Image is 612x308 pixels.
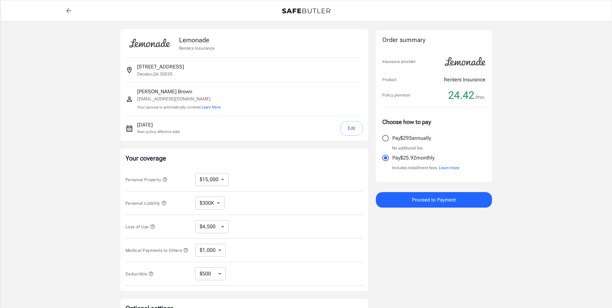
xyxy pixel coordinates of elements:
svg: New policy start date [125,125,133,132]
p: Your spouse is automatically covered. [137,104,221,110]
p: No additional fee. [392,145,424,151]
button: Personal Property [125,176,167,183]
p: [PERSON_NAME] Brown [137,88,221,96]
button: Deductible [125,270,154,278]
p: New policy effective date [137,129,180,135]
p: Renters Insurance [444,76,486,84]
span: Personal Liability [125,201,166,206]
p: [EMAIL_ADDRESS][DOMAIN_NAME] [137,96,221,102]
span: Loss of Use [125,224,155,229]
p: Your coverage [125,154,363,163]
span: 24.42 [448,89,474,102]
img: Back to quotes [282,8,330,14]
button: Edit [340,121,363,136]
button: Learn more [439,165,459,171]
img: Lemonade [441,53,489,71]
p: Choose how to pay [382,118,486,126]
svg: Insured address [125,66,133,74]
p: Decatur , GA 30035 [137,71,173,77]
div: Order summary [382,36,486,45]
p: Includes installment fees. [392,165,459,171]
button: Medical Payments to Others [125,246,189,254]
span: Personal Property [125,177,167,182]
p: [DATE] [137,121,180,129]
p: Insurance provider [382,58,416,65]
span: /mo. [475,93,486,102]
p: [STREET_ADDRESS] [137,63,184,71]
span: Deductible [125,272,154,276]
p: Pay $293 annually [392,134,431,142]
a: back to quotes [62,4,75,17]
p: Renters Insurance [179,45,215,51]
button: Personal Liability [125,199,166,207]
button: Loss of Use [125,223,155,231]
p: Policy premium [382,92,410,98]
p: Product [382,77,396,83]
button: Proceed to Payment [376,192,492,208]
svg: Insured person [125,95,133,103]
button: Learn More [202,104,221,110]
p: Pay $25.92 monthly [392,154,435,162]
span: Medical Payments to Others [125,248,189,253]
img: Lemonade [125,34,174,52]
span: Proceed to Payment [412,196,456,204]
p: Lemonade [179,35,215,45]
